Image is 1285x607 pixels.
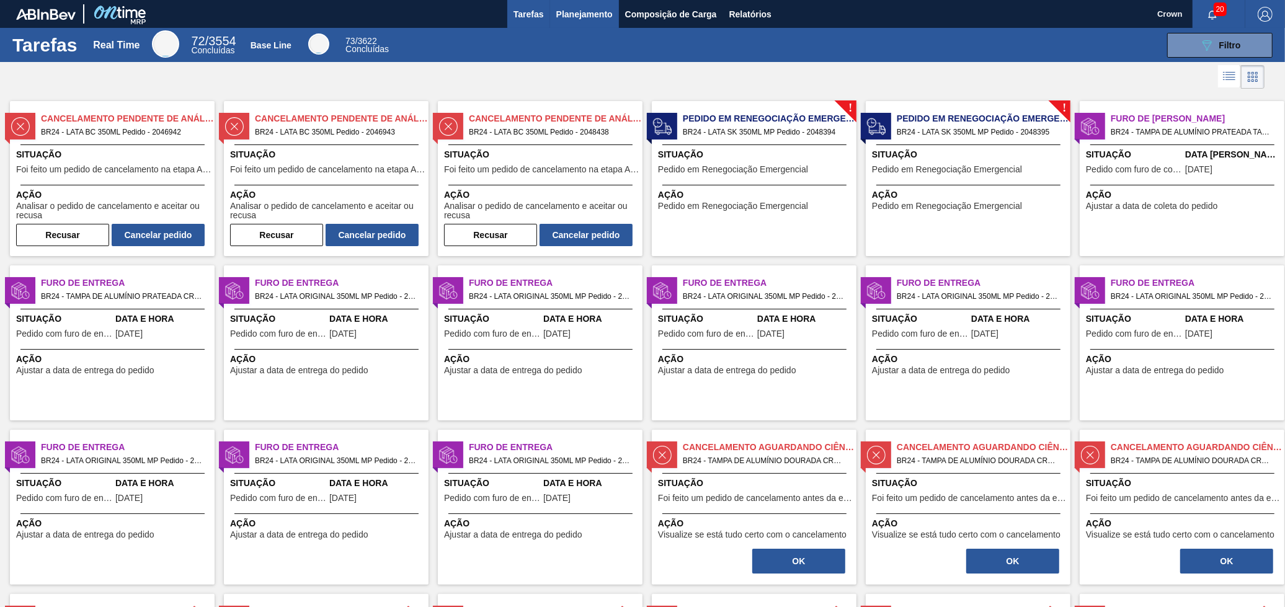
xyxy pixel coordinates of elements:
span: Pedido em Renegociação Emergencial [872,202,1022,211]
div: Base Line [251,40,291,50]
span: Situação [16,477,112,490]
span: Ação [16,353,211,366]
span: BR24 - LATA BC 350ML Pedido - 2046942 [41,125,205,139]
span: Situação [16,148,211,161]
button: Cancelar pedido [540,224,633,246]
span: Ajustar a data de entrega do pedido [230,366,368,375]
span: Filtro [1219,40,1241,50]
div: Completar tarefa: 30378901 [230,221,419,246]
span: Furo de Entrega [897,277,1070,290]
span: BR24 - TAMPA DE ALUMÍNIO DOURADA CROWN ISE Pedido - 1465234 [897,454,1060,467]
div: Completar tarefa: 30386163 [965,547,1060,575]
span: Pedido com furo de entrega [1086,329,1182,339]
span: Ação [444,353,639,366]
span: Pedido com furo de coleta [1086,165,1182,174]
img: status [11,446,30,464]
span: Ajustar a data de entrega do pedido [16,366,154,375]
button: Cancelar pedido [112,224,205,246]
span: Ação [658,517,853,530]
span: Pedido em Renegociação Emergencial [683,112,856,125]
span: Analisar o pedido de cancelamento e aceitar ou recusa [16,202,211,221]
span: Data e Hora [115,477,211,490]
span: Data e Hora [543,477,639,490]
span: Relatórios [729,7,771,22]
span: BR24 - LATA BC 350ML Pedido - 2046943 [255,125,419,139]
span: Data e Hora [329,312,425,326]
img: status [225,117,244,136]
span: 09/10/2025, [543,329,571,339]
span: / 3554 [191,34,236,48]
span: Situação [444,477,540,490]
span: Tarefas [514,7,544,22]
button: Filtro [1167,33,1273,58]
span: Visualize se está tudo certo com o cancelamento [1086,530,1274,539]
span: Cancelamento Pendente de Análise [255,112,429,125]
span: Situação [444,148,639,161]
span: Data e Hora [971,312,1067,326]
span: BR24 - TAMPA DE ALUMÍNIO PRATEADA CROWN ISE Pedido - 2020713 [41,290,205,303]
span: Ação [1086,517,1281,530]
span: Cancelamento Pendente de Análise [41,112,215,125]
span: Situação [230,148,425,161]
div: Real Time [152,30,179,58]
span: 72 [191,34,205,48]
span: Ajustar a data de entrega do pedido [658,366,796,375]
span: Ajustar a data de coleta do pedido [1086,202,1218,211]
span: 13/10/2025, [115,329,143,339]
button: Recusar [230,224,323,246]
span: Ação [872,353,1067,366]
span: BR24 - LATA ORIGINAL 350ML MP Pedido - 2040136 [1111,290,1274,303]
img: status [653,117,672,136]
span: Situação [872,148,1067,161]
span: Visualize se está tudo certo com o cancelamento [658,530,847,539]
span: Situação [1086,148,1182,161]
div: Real Time [191,36,236,55]
span: 09/10/2025, [971,329,998,339]
span: Situação [872,312,968,326]
span: Ação [230,353,425,366]
span: Pedido com furo de entrega [444,329,540,339]
img: TNhmsLtSVTkK8tSr43FrP2fwEKptu5GPRR3wAAAABJRU5ErkJggg== [16,9,76,20]
div: Real Time [93,40,140,51]
img: status [439,281,458,300]
button: Notificações [1193,6,1232,23]
button: Recusar [444,224,537,246]
span: Situação [16,312,112,326]
img: Logout [1258,7,1273,22]
span: Ação [658,353,853,366]
button: OK [752,549,845,574]
span: Ação [16,517,211,530]
span: Cancelamento aguardando ciência [897,441,1070,454]
span: Foi feito um pedido de cancelamento na etapa Aguardando Faturamento [16,165,211,174]
span: 05/10/2025, [543,494,571,503]
span: Furo de Entrega [469,441,642,454]
span: BR24 - TAMPA DE ALUMÍNIO DOURADA CROWN ISE Pedido - 1465235 [1111,454,1274,467]
span: Furo de Entrega [255,277,429,290]
span: BR24 - LATA ORIGINAL 350ML MP Pedido - 2040134 [255,454,419,467]
img: status [1081,446,1100,464]
span: Ação [872,188,1067,202]
span: Situação [658,148,853,161]
span: BR24 - LATA SK 350ML MP Pedido - 2048395 [897,125,1060,139]
span: 73 [345,36,355,46]
span: Pedido em Renegociação Emergencial [658,165,808,174]
span: Cancelamento Pendente de Análise [469,112,642,125]
span: Foi feito um pedido de cancelamento na etapa Aguardando Faturamento [230,165,425,174]
span: Pedido com furo de entrega [444,494,540,503]
span: BR24 - LATA ORIGINAL 350ML MP Pedido - 2040139 [469,290,633,303]
div: Completar tarefa: 30390701 [444,221,633,246]
span: BR24 - TAMPA DE ALUMÍNIO DOURADA CROWN ISE Pedido - 1465233 [683,454,847,467]
button: Cancelar pedido [326,224,419,246]
span: Ação [16,188,211,202]
span: Ajustar a data de entrega do pedido [230,530,368,539]
span: Furo de Entrega [41,441,215,454]
span: Data e Hora [115,312,211,326]
span: 09/10/2025, [329,494,357,503]
img: status [653,446,672,464]
img: status [867,117,886,136]
span: Situação [444,312,540,326]
span: Ajustar a data de entrega do pedido [1086,366,1224,375]
img: status [225,446,244,464]
span: Pedido com furo de entrega [230,494,326,503]
span: BR24 - LATA ORIGINAL 350ML MP Pedido - 2040135 [41,454,205,467]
